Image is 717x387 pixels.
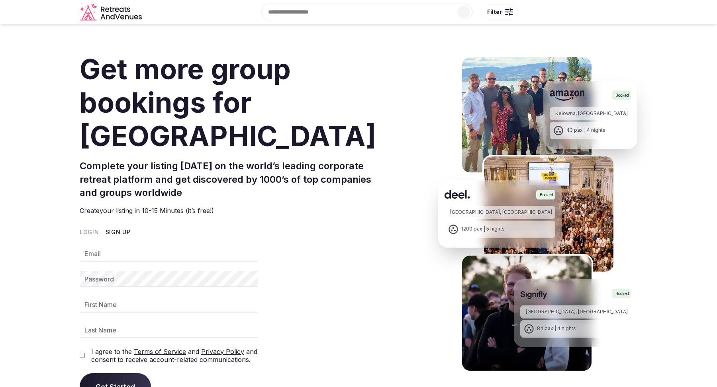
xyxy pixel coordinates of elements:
div: Booked [612,90,631,100]
a: Privacy Policy [201,348,244,356]
a: Visit the homepage [80,3,143,21]
button: Filter [482,4,518,20]
p: Create your listing in 10-15 Minutes (it’s free!) [80,206,390,215]
label: I agree to the and and consent to receive account-related communications. [91,348,258,364]
img: Amazon Kelowna Retreat [460,56,593,174]
div: [GEOGRAPHIC_DATA], [GEOGRAPHIC_DATA] [450,209,552,216]
div: 43 pax | 4 nights [566,127,605,134]
div: Booked [536,190,555,199]
div: Booked [612,289,631,298]
img: Deel Spain Retreat [482,155,615,273]
svg: Retreats and Venues company logo [80,3,143,21]
div: 1200 pax | 5 nights [461,226,505,233]
h2: Complete your listing [DATE] on the world’s leading corporate retreat platform and get discovered... [80,159,390,199]
button: Login [80,228,99,236]
a: Terms of Service [134,348,186,356]
div: Kelowna, [GEOGRAPHIC_DATA] [555,110,628,117]
div: [GEOGRAPHIC_DATA], [GEOGRAPHIC_DATA] [526,309,628,315]
span: Filter [487,8,502,16]
img: Signifly Portugal Retreat [460,254,593,372]
button: Sign Up [106,228,131,236]
div: 84 pax | 4 nights [537,325,576,332]
h1: Get more group bookings for [GEOGRAPHIC_DATA] [80,53,390,153]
